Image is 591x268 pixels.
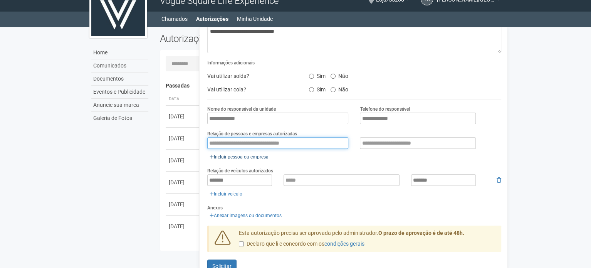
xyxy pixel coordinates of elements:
[207,167,273,174] label: Relação de veículos autorizados
[331,74,336,79] input: Não
[166,83,496,89] h4: Passadas
[169,201,197,208] div: [DATE]
[169,157,197,164] div: [DATE]
[91,46,148,59] a: Home
[207,130,297,137] label: Relação de pessoas e empresas autorizadas
[91,59,148,72] a: Comunicados
[207,153,271,161] a: Incluir pessoa ou empresa
[91,72,148,86] a: Documentos
[196,13,228,24] a: Autorizações
[169,179,197,186] div: [DATE]
[331,70,348,79] label: Não
[207,59,255,66] label: Informações adicionais
[331,87,336,92] input: Não
[309,87,314,92] input: Sim
[360,106,410,113] label: Telefone do responsável
[161,13,188,24] a: Chamados
[239,240,364,248] label: Declaro que li e concordo com os
[207,106,276,113] label: Nome do responsável da unidade
[309,84,326,93] label: Sim
[233,229,501,252] div: Esta autorização precisa ser aprovada pelo administrador.
[201,84,303,95] div: Vai utilizar cola?
[91,99,148,112] a: Anuncie sua marca
[207,204,223,211] label: Anexos
[169,135,197,142] div: [DATE]
[324,241,364,247] a: condições gerais
[169,113,197,120] div: [DATE]
[497,177,501,183] i: Remover
[309,74,314,79] input: Sim
[160,33,325,44] h2: Autorizações
[378,230,464,236] strong: O prazo de aprovação é de até 48h.
[166,93,200,106] th: Data
[207,211,284,220] a: Anexar imagens ou documentos
[239,241,244,246] input: Declaro que li e concordo com oscondições gerais
[309,70,326,79] label: Sim
[91,112,148,125] a: Galeria de Fotos
[169,222,197,230] div: [DATE]
[91,86,148,99] a: Eventos e Publicidade
[207,190,245,198] a: Incluir veículo
[237,13,273,24] a: Minha Unidade
[201,70,303,82] div: Vai utilizar solda?
[331,84,348,93] label: Não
